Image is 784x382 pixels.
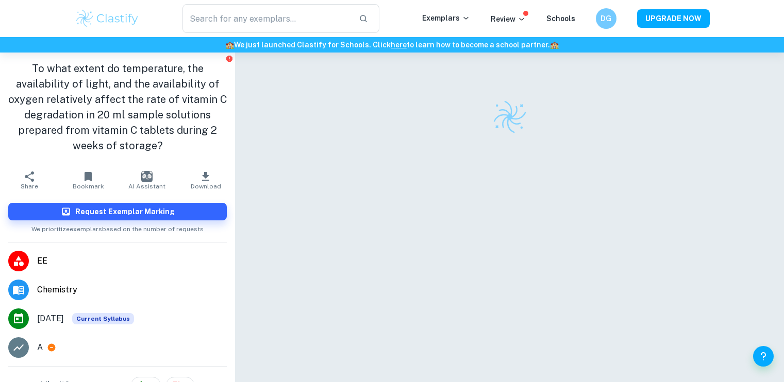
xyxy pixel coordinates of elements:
span: Current Syllabus [72,313,134,324]
span: Chemistry [37,284,227,296]
button: Download [176,166,235,195]
h6: Request Exemplar Marking [75,206,175,217]
input: Search for any exemplars... [182,4,351,33]
a: Schools [546,14,575,23]
span: Download [191,183,221,190]
span: We prioritize exemplars based on the number of requests [31,220,204,234]
img: Clastify logo [75,8,140,29]
span: 🏫 [550,41,559,49]
button: Request Exemplar Marking [8,203,227,220]
span: Share [21,183,38,190]
a: here [391,41,407,49]
button: UPGRADE NOW [637,9,710,28]
button: Report issue [225,55,233,62]
span: Bookmark [73,183,104,190]
p: Exemplars [422,12,470,24]
span: EE [37,255,227,267]
span: [DATE] [37,312,64,325]
h6: We just launched Clastify for Schools. Click to learn how to become a school partner. [2,39,782,50]
h6: DG [600,13,612,24]
p: A [37,341,43,354]
span: AI Assistant [128,183,165,190]
img: AI Assistant [141,171,153,182]
h1: To what extent do temperature, the availability of light, and the availability of oxygen relative... [8,61,227,153]
div: This exemplar is based on the current syllabus. Feel free to refer to it for inspiration/ideas wh... [72,313,134,324]
button: DG [596,8,616,29]
span: 🏫 [225,41,234,49]
button: AI Assistant [118,166,176,195]
button: Bookmark [59,166,118,195]
img: Clastify logo [492,99,528,135]
p: Review [491,13,526,25]
button: Help and Feedback [753,346,774,367]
